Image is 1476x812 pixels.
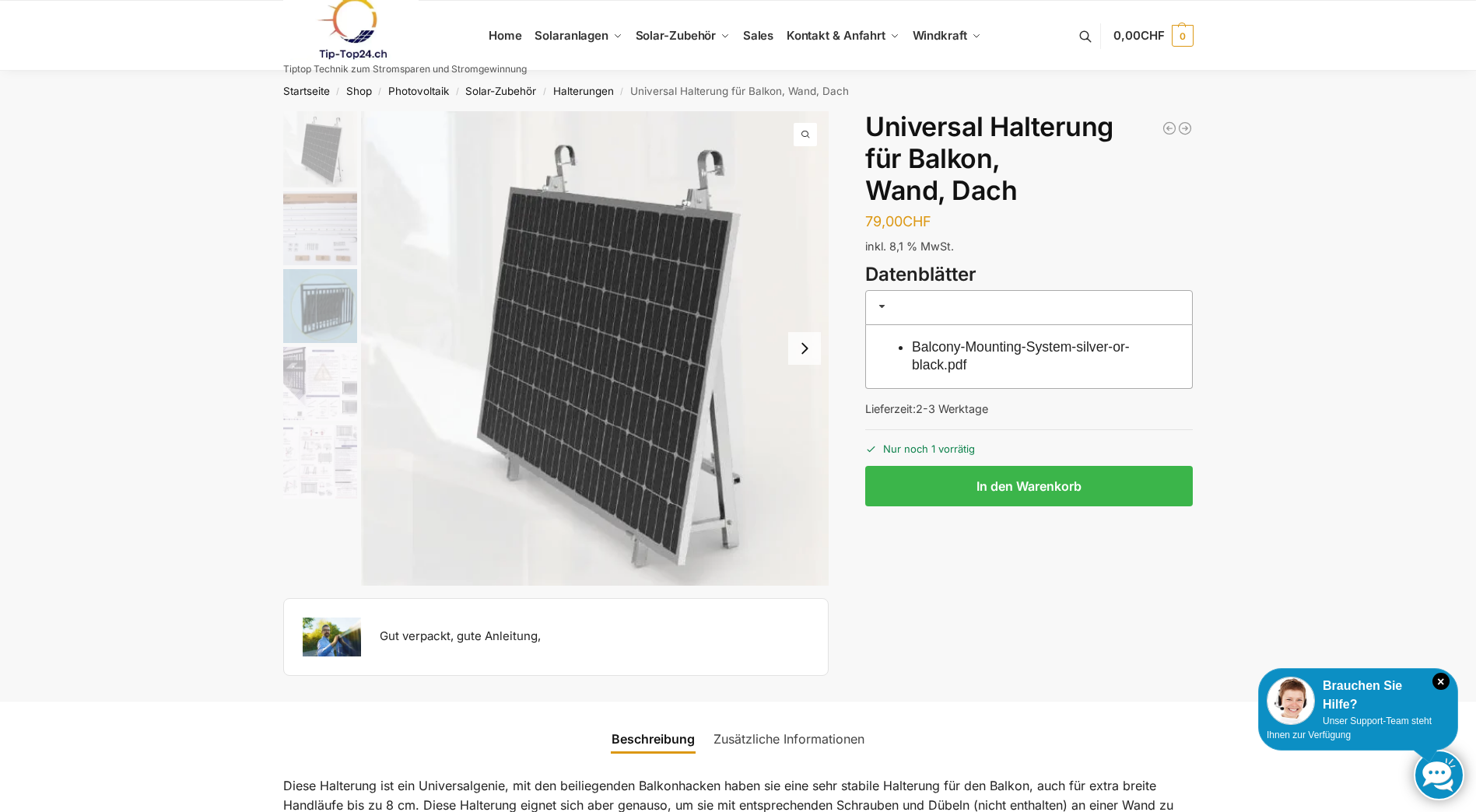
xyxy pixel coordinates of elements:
[704,720,874,758] a: Zusätzliche Informationen
[361,111,829,585] a: Befestigung SolarpaneeleBalkonhalterungen
[465,85,536,97] a: Solar-Zubehör
[1177,121,1193,136] a: Halterung für 1 Photovoltaik Module verstellbar
[1267,677,1315,725] img: Customer service
[1267,716,1432,740] span: Unser Support-Team steht Ihnen zur Verfügung
[736,1,780,71] a: Sales
[865,466,1193,506] button: In den Warenkorb
[865,429,1193,457] p: Nur noch 1 vorrätig
[346,85,372,97] a: Shop
[1113,28,1164,43] span: 0,00
[916,402,988,415] span: 2-3 Werktage
[1432,673,1450,690] i: Schließen
[553,85,614,97] a: Halterungen
[283,347,357,421] img: Montageanleitung seit1
[255,71,1221,111] nav: Breadcrumb
[330,86,346,98] span: /
[283,191,357,265] img: Screenshot 2025-03-06 155903
[283,85,330,97] a: Startseite
[602,720,704,758] a: Beschreibung
[303,618,361,656] img: Businessman holding solar panel, standing outdoor at garden.
[865,402,988,415] span: Lieferzeit:
[787,28,885,43] span: Kontakt & Anfahrt
[1172,25,1194,47] span: 0
[636,28,717,43] span: Solar-Zubehör
[372,86,388,98] span: /
[865,111,1193,206] h1: Universal Halterung für Balkon, Wand, Dach
[283,269,357,343] img: Screenshot 2025-03-06 153434
[380,628,541,646] div: Gut verpackt, gute Anleitung,
[283,65,527,74] p: Tiptop Technik zum Stromsparen und Stromgewinnung
[361,111,829,585] img: Balkonhalterungen
[449,86,465,98] span: /
[913,28,967,43] span: Windkraft
[1267,677,1450,714] div: Brauchen Sie Hilfe?
[629,1,736,71] a: Solar-Zubehör
[1141,28,1165,43] span: CHF
[283,111,357,187] img: Balkonhalterungen
[1162,121,1177,136] a: PV MONTAGESYSTEM FÜR WELLDACH, BLECHDACH, WELLPLATTEN, GEEIGNET FÜR 2 MODULE
[743,28,774,43] span: Sales
[906,1,987,71] a: Windkraft
[528,1,629,71] a: Solaranlagen
[865,240,954,253] span: inkl. 8,1 % MwSt.
[780,1,906,71] a: Kontakt & Anfahrt
[535,28,608,43] span: Solaranlagen
[912,339,1130,373] a: Balcony-Mounting-System-silver-or-black.pdf
[903,213,931,229] span: CHF
[388,85,449,97] a: Photovoltaik
[788,332,821,365] button: Next slide
[865,213,931,229] bdi: 79,00
[1113,12,1193,59] a: 0,00CHF 0
[536,86,552,98] span: /
[865,261,1193,289] h3: Datenblätter
[614,86,630,98] span: /
[283,425,357,499] img: Montageanleitung seite2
